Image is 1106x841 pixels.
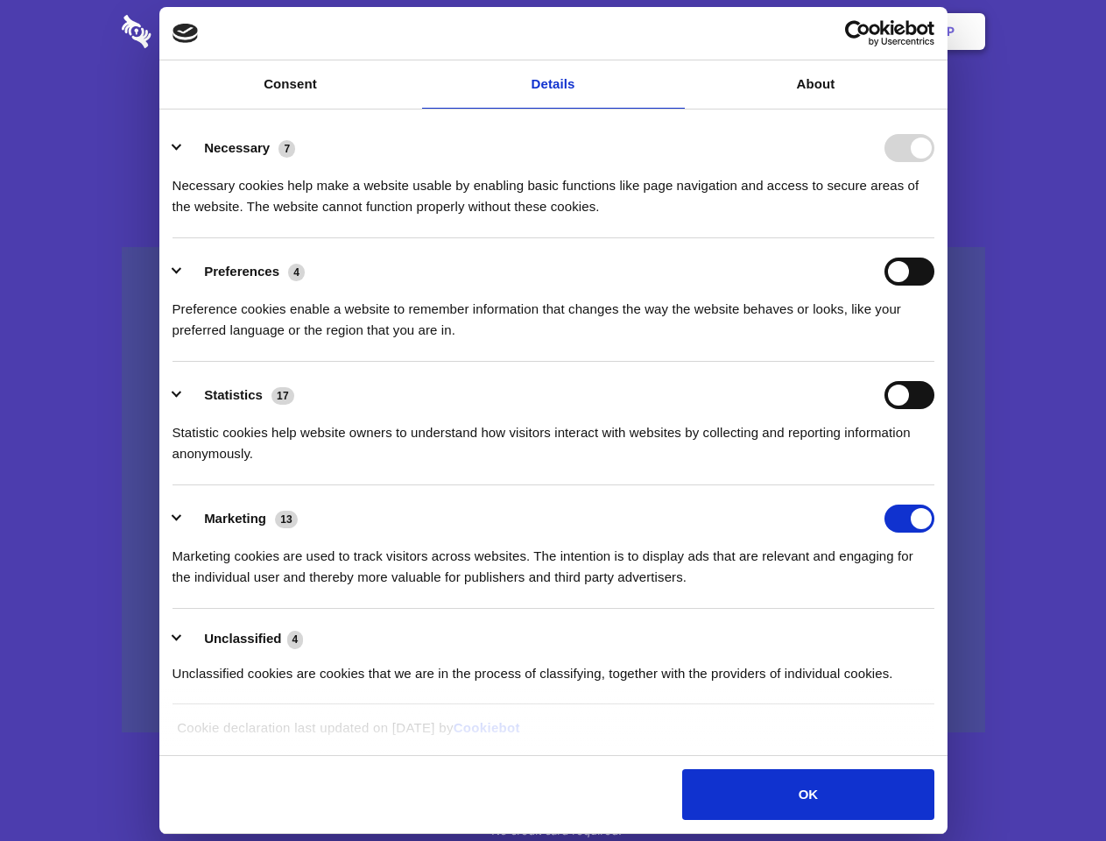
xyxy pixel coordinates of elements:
button: Marketing (13) [173,505,309,533]
label: Preferences [204,264,279,279]
label: Necessary [204,140,270,155]
a: Usercentrics Cookiebot - opens in a new window [781,20,934,46]
button: Necessary (7) [173,134,306,162]
button: Unclassified (4) [173,628,314,650]
h1: Eliminate Slack Data Loss. [122,79,985,142]
span: 7 [278,140,295,158]
img: logo [173,24,199,43]
div: Unclassified cookies are cookies that we are in the process of classifying, together with the pro... [173,650,934,684]
a: About [685,60,947,109]
a: Consent [159,60,422,109]
span: 4 [288,264,305,281]
a: Login [794,4,870,59]
label: Marketing [204,511,266,526]
label: Statistics [204,387,263,402]
span: 4 [287,631,304,648]
div: Necessary cookies help make a website usable by enabling basic functions like page navigation and... [173,162,934,217]
a: Cookiebot [454,720,520,735]
button: Statistics (17) [173,381,306,409]
a: Pricing [514,4,590,59]
div: Preference cookies enable a website to remember information that changes the way the website beha... [173,286,934,341]
a: Details [422,60,685,109]
div: Cookie declaration last updated on [DATE] by [164,717,942,752]
h4: Auto-redaction of sensitive data, encrypted data sharing and self-destructing private chats. Shar... [122,159,985,217]
span: 17 [271,387,294,405]
a: Contact [710,4,791,59]
iframe: Drift Widget Chat Controller [1018,753,1085,820]
div: Statistic cookies help website owners to understand how visitors interact with websites by collec... [173,409,934,464]
img: logo-wordmark-white-trans-d4663122ce5f474addd5e946df7df03e33cb6a1c49d2221995e7729f52c070b2.svg [122,15,271,48]
span: 13 [275,511,298,528]
button: OK [682,769,933,820]
a: Wistia video thumbnail [122,247,985,733]
div: Marketing cookies are used to track visitors across websites. The intention is to display ads tha... [173,533,934,588]
button: Preferences (4) [173,258,316,286]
